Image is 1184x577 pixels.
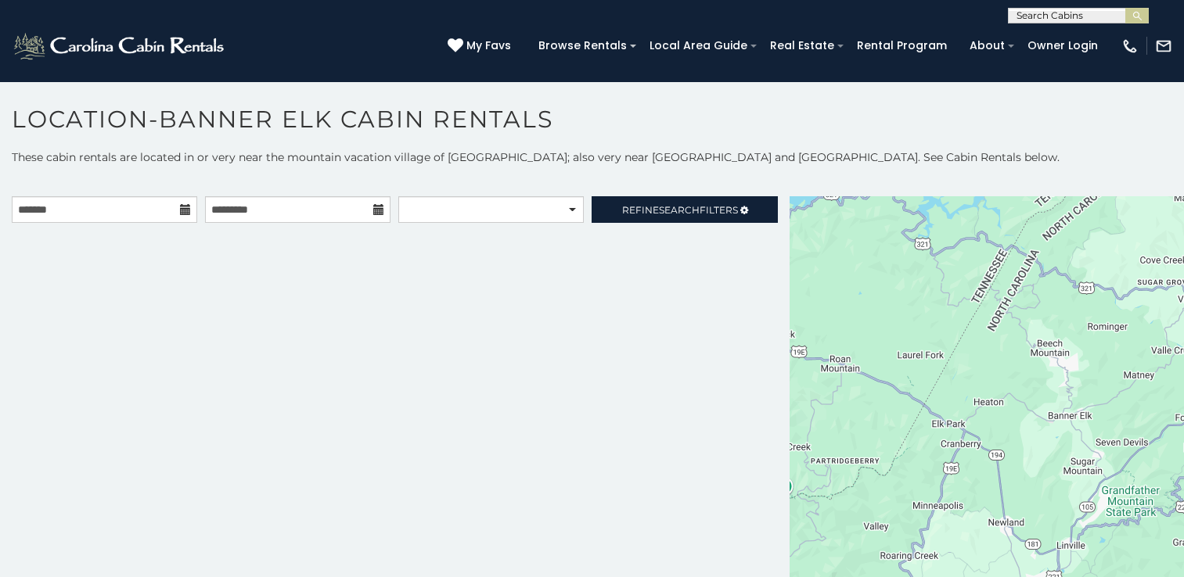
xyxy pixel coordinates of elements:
[659,204,700,216] span: Search
[642,34,755,58] a: Local Area Guide
[531,34,635,58] a: Browse Rentals
[1155,38,1172,55] img: mail-regular-white.png
[448,38,515,55] a: My Favs
[592,196,777,223] a: RefineSearchFilters
[1020,34,1106,58] a: Owner Login
[1121,38,1139,55] img: phone-regular-white.png
[466,38,511,54] span: My Favs
[762,34,842,58] a: Real Estate
[962,34,1013,58] a: About
[622,204,738,216] span: Refine Filters
[849,34,955,58] a: Rental Program
[12,30,229,62] img: White-1-2.png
